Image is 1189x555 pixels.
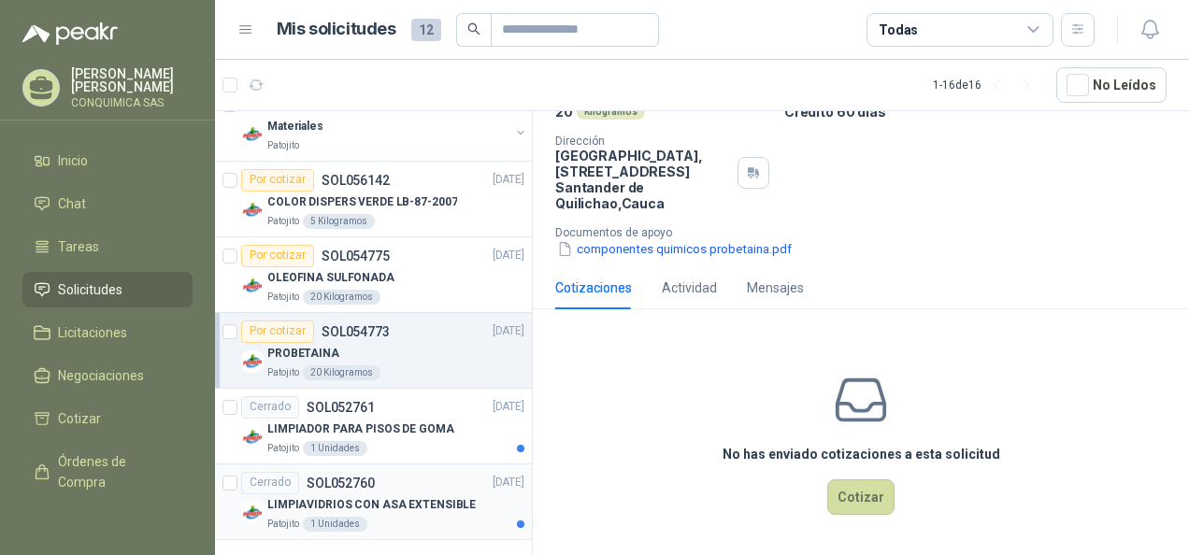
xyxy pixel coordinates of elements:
img: Company Logo [241,275,264,297]
p: [DATE] [493,398,524,416]
img: Company Logo [241,502,264,524]
p: Patojito [267,138,299,153]
button: componentes quimicos probetaina.pdf [555,239,794,259]
p: LIMPIADOR PARA PISOS DE GOMA [267,420,454,438]
p: SOL054775 [322,249,390,263]
a: Negociaciones [22,358,193,393]
div: 1 Unidades [303,441,367,456]
p: SOL052761 [307,401,375,414]
p: SOL056142 [322,174,390,187]
p: Dirección [555,135,730,148]
div: Por cotizar [241,320,314,343]
span: 12 [411,19,441,41]
a: Cotizar [22,401,193,436]
p: Patojito [267,517,299,532]
a: Solicitudes [22,272,193,307]
p: [DATE] [493,474,524,491]
span: Negociaciones [58,365,144,386]
p: Documentos de apoyo [555,226,1182,239]
h1: Mis solicitudes [277,16,396,43]
span: search [467,22,480,36]
p: CONQUIMICA SAS [71,97,193,108]
p: [PERSON_NAME] [PERSON_NAME] [71,67,193,93]
div: Actividad [662,277,717,298]
a: 1 0 0 0 0 0 GSOL005523[DATE] Company LogoMaterialesPatojito [241,93,528,153]
p: [DATE] [493,322,524,340]
span: Chat [58,193,86,214]
div: Por cotizar [241,245,314,267]
div: Cerrado [241,396,299,419]
a: Por cotizarSOL054775[DATE] Company LogoOLEOFINA SULFONADAPatojito20 Kilogramos [215,237,532,313]
span: Tareas [58,236,99,257]
p: [DATE] [493,171,524,189]
div: 1 Unidades [303,517,367,532]
a: Tareas [22,229,193,264]
span: Cotizar [58,408,101,429]
h3: No has enviado cotizaciones a esta solicitud [723,444,1000,464]
p: Patojito [267,365,299,380]
div: Todas [879,20,918,40]
p: Patojito [267,214,299,229]
p: PROBETAINA [267,345,339,363]
p: Patojito [267,290,299,305]
span: Licitaciones [58,322,127,343]
div: Kilogramos [577,105,645,120]
a: Inicio [22,143,193,178]
p: Materiales [267,118,323,135]
img: Logo peakr [22,22,118,45]
p: LIMPIAVIDRIOS CON ASA EXTENSIBLE [267,496,476,514]
div: Mensajes [747,277,804,298]
div: Cotizaciones [555,277,632,298]
p: SOL052760 [307,477,375,490]
a: Por cotizarSOL054773[DATE] Company LogoPROBETAINAPatojito20 Kilogramos [215,313,532,389]
p: [DATE] [493,247,524,264]
p: Patojito [267,441,299,456]
p: [GEOGRAPHIC_DATA], [STREET_ADDRESS] Santander de Quilichao , Cauca [555,148,730,211]
a: Chat [22,186,193,221]
a: CerradoSOL052760[DATE] Company LogoLIMPIAVIDRIOS CON ASA EXTENSIBLEPatojito1 Unidades [215,464,532,540]
span: Solicitudes [58,279,122,300]
button: No Leídos [1056,67,1167,103]
div: 5 Kilogramos [303,214,375,229]
p: SOL054773 [322,325,390,338]
a: Licitaciones [22,315,193,350]
a: Remisiones [22,507,193,543]
p: GSOL005523 [342,98,420,111]
p: Crédito 60 días [784,104,1182,120]
p: 20 [555,104,573,120]
img: Company Logo [241,426,264,448]
img: Company Logo [241,123,264,146]
span: Inicio [58,150,88,171]
img: Company Logo [241,350,264,373]
div: 20 Kilogramos [303,290,380,305]
a: Órdenes de Compra [22,444,193,500]
div: Por cotizar [241,169,314,192]
button: Cotizar [827,479,895,515]
a: CerradoSOL052761[DATE] Company LogoLIMPIADOR PARA PISOS DE GOMAPatojito1 Unidades [215,389,532,464]
span: Órdenes de Compra [58,451,175,492]
p: COLOR DISPERS VERDE LB-87-2007 [267,193,457,211]
img: Company Logo [241,199,264,221]
a: Por cotizarSOL056142[DATE] Company LogoCOLOR DISPERS VERDE LB-87-2007Patojito5 Kilogramos [215,162,532,237]
div: Cerrado [241,472,299,494]
div: 1 - 16 de 16 [933,70,1041,100]
p: OLEOFINA SULFONADA [267,269,394,287]
div: 20 Kilogramos [303,365,380,380]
